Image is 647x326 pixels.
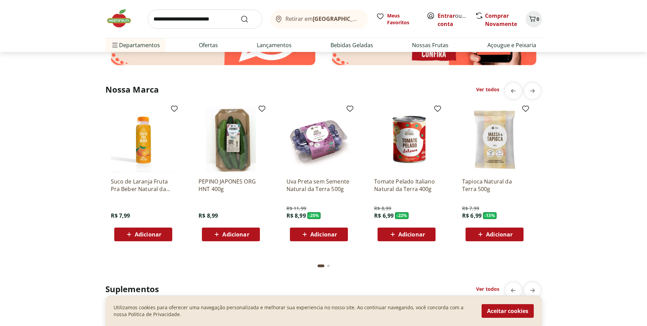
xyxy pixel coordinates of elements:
[198,178,263,193] a: PEPINO JAPONES ORG HNT 400g
[486,232,513,237] span: Adicionar
[326,258,331,274] button: Go to page 2 from fs-carousel
[438,12,455,19] a: Entrar
[111,37,119,53] button: Menu
[286,107,351,172] img: Uva Preta sem Semente Natural da Terra 500g
[438,12,468,28] span: ou
[412,41,449,49] a: Nossas Frutas
[257,41,292,49] a: Lançamentos
[307,212,321,219] span: - 25 %
[111,212,130,219] span: R$ 7,99
[111,107,176,172] img: Suco de Laranja Fruta Pra Beber Natural da Terra 250ml
[487,41,536,49] a: Açougue e Peixaria
[313,15,428,23] b: [GEOGRAPHIC_DATA]/[GEOGRAPHIC_DATA]
[505,282,521,299] button: previous
[286,178,351,193] a: Uva Preta sem Semente Natural da Terra 500g
[466,228,524,241] button: Adicionar
[483,212,497,219] span: - 13 %
[462,205,479,212] span: R$ 7,99
[536,16,539,22] span: 0
[202,228,260,241] button: Adicionar
[374,212,394,219] span: R$ 6,99
[114,304,473,318] p: Utilizamos cookies para oferecer uma navegação personalizada e melhorar sua experiencia no nosso ...
[240,15,257,23] button: Submit Search
[505,83,521,99] button: previous
[316,258,326,274] button: Current page from fs-carousel
[374,178,439,193] a: Tomate Pelado Italiano Natural da Terra 400g
[482,304,534,318] button: Aceitar cookies
[476,86,499,93] a: Ver todos
[485,12,517,28] a: Comprar Novamente
[330,41,373,49] a: Bebidas Geladas
[105,284,159,295] h2: Suplementos
[398,232,425,237] span: Adicionar
[526,11,542,27] button: Carrinho
[374,205,391,212] span: R$ 8,99
[111,37,160,53] span: Departamentos
[286,205,306,212] span: R$ 11,99
[376,12,418,26] a: Meus Favoritos
[524,83,541,99] button: next
[462,107,527,172] img: Tapioca Natural da Terra 500g
[286,212,306,219] span: R$ 8,99
[198,212,218,219] span: R$ 8,99
[135,232,161,237] span: Adicionar
[111,178,176,193] a: Suco de Laranja Fruta Pra Beber Natural da Terra 250ml
[310,232,337,237] span: Adicionar
[290,228,348,241] button: Adicionar
[199,41,218,49] a: Ofertas
[105,8,139,29] img: Hortifruti
[438,12,475,28] a: Criar conta
[270,10,368,29] button: Retirar em[GEOGRAPHIC_DATA]/[GEOGRAPHIC_DATA]
[462,178,527,193] a: Tapioca Natural da Terra 500g
[198,107,263,172] img: PEPINO JAPONES ORG HNT 400g
[114,228,172,241] button: Adicionar
[285,16,361,22] span: Retirar em
[387,12,418,26] span: Meus Favoritos
[476,286,499,293] a: Ver todos
[374,107,439,172] img: Tomate Pelado Italiano Natural da Terra 400g
[222,232,249,237] span: Adicionar
[105,84,159,95] h2: Nossa Marca
[378,228,436,241] button: Adicionar
[395,212,409,219] span: - 22 %
[148,10,262,29] input: search
[462,212,482,219] span: R$ 6,99
[524,282,541,299] button: next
